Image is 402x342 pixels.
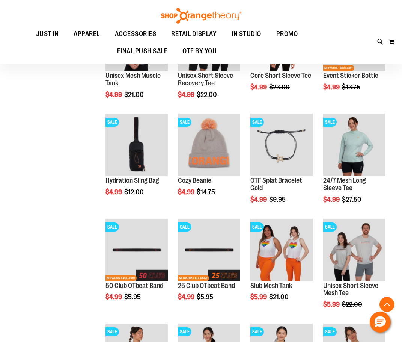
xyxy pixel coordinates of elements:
span: $22.00 [342,301,363,308]
span: $23.00 [269,83,291,91]
a: OTF Splat Bracelet Gold [250,177,302,192]
span: $27.50 [342,196,363,203]
div: product [247,110,316,222]
span: APPAREL [74,26,100,42]
img: Main View of 2024 50 Club OTBeat Band [105,219,167,281]
span: SALE [323,327,337,336]
a: 24/7 Mesh Long Sleeve TeeSALE [323,114,385,177]
a: PROMO [269,26,306,43]
a: IN STUDIO [224,26,269,43]
div: product [319,110,389,222]
span: $4.99 [105,293,123,301]
span: $9.95 [269,196,287,203]
span: $12.00 [124,188,145,196]
span: SALE [250,118,264,127]
div: product [247,215,316,320]
span: SALE [323,118,337,127]
a: Product image for Hydration Sling BagSALE [105,114,167,177]
a: Unisex Short Sleeve Recovery Tee [178,72,233,87]
span: $4.99 [323,196,341,203]
span: $4.99 [178,188,196,196]
div: product [174,215,244,320]
span: $21.00 [124,91,145,98]
img: Product image for Hydration Sling Bag [105,114,167,176]
span: ACCESSORIES [115,26,157,42]
span: $22.00 [197,91,218,98]
a: Cozy Beanie [178,177,211,184]
a: ACCESSORIES [107,26,164,43]
span: $5.95 [124,293,142,301]
span: $21.00 [269,293,290,301]
span: SALE [323,222,337,232]
span: $5.95 [197,293,214,301]
span: $5.99 [323,301,341,308]
div: product [102,215,171,320]
span: SALE [105,327,119,336]
a: FINAL PUSH SALE [110,43,175,60]
img: Main View of 2024 25 Club OTBeat Band [178,219,240,281]
img: Product image for Slub Mesh Tank [250,219,312,281]
span: $5.99 [250,293,268,301]
span: OTF BY YOU [182,43,217,60]
img: Shop Orangetheory [160,8,242,24]
img: Product image for Splat Bracelet Gold [250,114,312,176]
a: 50 Club OTbeat Band [105,282,163,289]
span: NETWORK EXCLUSIVE [323,65,354,71]
span: $4.99 [105,188,123,196]
button: Back To Top [379,297,394,312]
span: $14.75 [197,188,216,196]
img: 24/7 Mesh Long Sleeve Tee [323,114,385,176]
span: $4.99 [105,91,123,98]
a: Product image for Splat Bracelet GoldSALE [250,114,312,177]
span: $4.99 [323,83,341,91]
a: OTF BY YOU [175,43,224,60]
span: FINAL PUSH SALE [117,43,168,60]
span: $4.99 [250,83,268,91]
a: 24/7 Mesh Long Sleeve Tee [323,177,366,192]
div: product [319,215,389,327]
a: Event Sticker Bottle [323,72,378,79]
a: Core Short Sleeve Tee [250,72,311,79]
span: $4.99 [250,196,268,203]
a: Hydration Sling Bag [105,177,159,184]
span: NETWORK EXCLUSIVE [105,275,137,281]
a: JUST IN [29,26,66,43]
span: IN STUDIO [232,26,261,42]
a: RETAIL DISPLAY [164,26,224,43]
a: Unisex Short Sleeve Mesh Tee [323,282,378,297]
a: Slub Mesh Tank [250,282,292,289]
span: PROMO [276,26,298,42]
span: $4.99 [178,293,196,301]
a: Product image for Slub Mesh TankSALE [250,219,312,282]
span: NETWORK EXCLUSIVE [178,275,209,281]
a: Main View of 2024 50 Club OTBeat BandSALENETWORK EXCLUSIVE [105,219,167,282]
span: SALE [105,118,119,127]
a: APPAREL [66,26,107,43]
a: Unisex Mesh Muscle Tank [105,72,161,87]
span: RETAIL DISPLAY [171,26,217,42]
div: product [102,110,171,215]
a: 25 Club OTbeat Band [178,282,235,289]
span: JUST IN [36,26,59,42]
span: SALE [178,118,191,127]
a: Product image for Unisex Short Sleeve Mesh TeeSALE [323,219,385,282]
span: SALE [178,327,191,336]
span: SALE [250,222,264,232]
span: SALE [250,327,264,336]
span: $4.99 [178,91,196,98]
span: SALE [105,222,119,232]
span: SALE [178,222,191,232]
img: Product image for Unisex Short Sleeve Mesh Tee [323,219,385,281]
a: Main view of OTF Cozy Scarf GreySALE [178,114,240,177]
span: $13.75 [342,83,361,91]
img: Main view of OTF Cozy Scarf Grey [178,114,240,176]
div: product [174,110,244,215]
a: Main View of 2024 25 Club OTBeat BandSALENETWORK EXCLUSIVE [178,219,240,282]
button: Hello, have a question? Let’s chat. [370,312,391,333]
